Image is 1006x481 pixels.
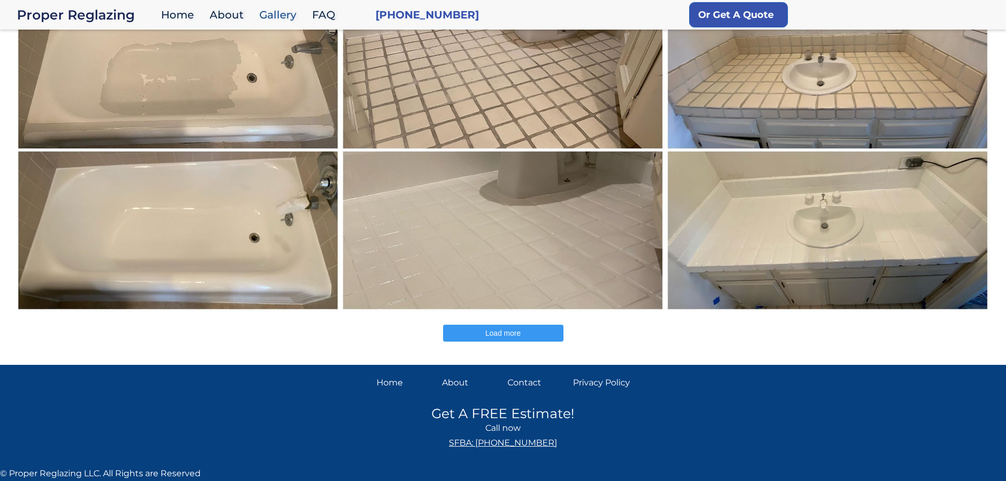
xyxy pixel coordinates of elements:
a: About [204,4,254,26]
span: Load more [485,329,521,337]
a: Privacy Policy [573,375,630,390]
a: Contact [507,375,565,390]
a: Home [377,375,434,390]
a: Or Get A Quote [689,2,788,27]
div: Proper Reglazing [17,7,156,22]
a: Home [156,4,204,26]
a: home [17,7,156,22]
button: Load more posts [443,325,563,342]
a: [PHONE_NUMBER] [375,7,479,22]
a: About [442,375,499,390]
a: Gallery [254,4,307,26]
a: FAQ [307,4,346,26]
